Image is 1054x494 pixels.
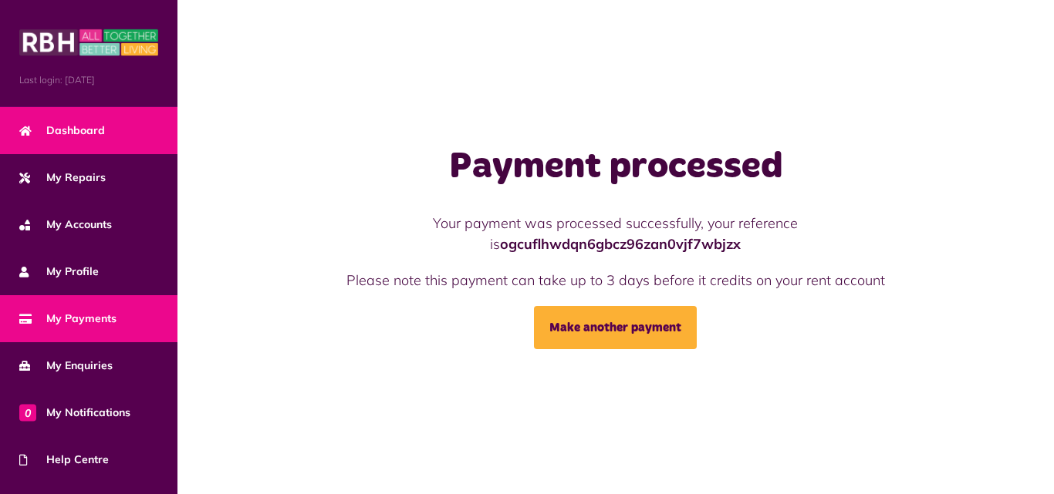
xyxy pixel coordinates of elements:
span: My Payments [19,311,117,327]
span: Help Centre [19,452,109,468]
span: 0 [19,404,36,421]
span: My Profile [19,264,99,280]
span: My Notifications [19,405,130,421]
span: My Enquiries [19,358,113,374]
p: Please note this payment can take up to 3 days before it credits on your rent account [318,270,914,291]
span: Dashboard [19,123,105,139]
a: Make another payment [534,306,697,349]
strong: ogcuflhwdqn6gbcz96zan0vjf7wbjzx [500,235,741,253]
span: My Repairs [19,170,106,186]
h1: Payment processed [318,145,914,190]
img: MyRBH [19,27,158,58]
span: My Accounts [19,217,112,233]
p: Your payment was processed successfully, your reference is [318,213,914,254]
span: Last login: [DATE] [19,73,158,87]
